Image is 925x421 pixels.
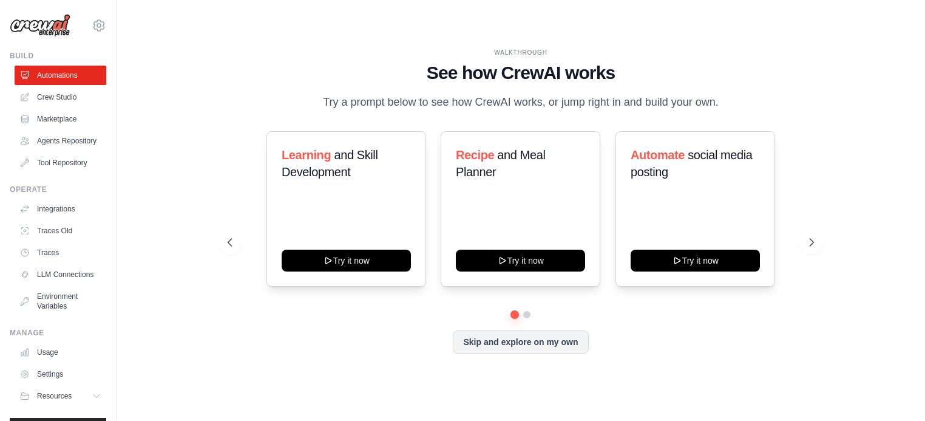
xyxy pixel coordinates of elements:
a: Usage [15,343,106,362]
a: Environment Variables [15,287,106,316]
button: Try it now [456,250,585,272]
a: Automations [15,66,106,85]
button: Try it now [282,250,411,272]
a: Integrations [15,199,106,219]
a: Marketplace [15,109,106,129]
span: and Skill Development [282,148,378,179]
span: Recipe [456,148,494,162]
img: Logo [10,14,70,37]
a: LLM Connections [15,265,106,284]
span: Automate [631,148,685,162]
a: Settings [15,365,106,384]
a: Crew Studio [15,87,106,107]
div: Manage [10,328,106,338]
button: Skip and explore on my own [453,330,588,354]
a: Traces [15,243,106,262]
p: Try a prompt below to see how CrewAI works, or jump right in and build your own. [317,94,725,111]
span: Learning [282,148,331,162]
div: Build [10,51,106,61]
a: Traces Old [15,221,106,241]
span: Resources [37,391,72,401]
span: and Meal Planner [456,148,545,179]
div: WALKTHROUGH [228,48,814,57]
span: social media posting [631,148,753,179]
button: Try it now [631,250,760,272]
div: Operate [10,185,106,194]
h1: See how CrewAI works [228,62,814,84]
a: Agents Repository [15,131,106,151]
a: Tool Repository [15,153,106,173]
button: Resources [15,386,106,406]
